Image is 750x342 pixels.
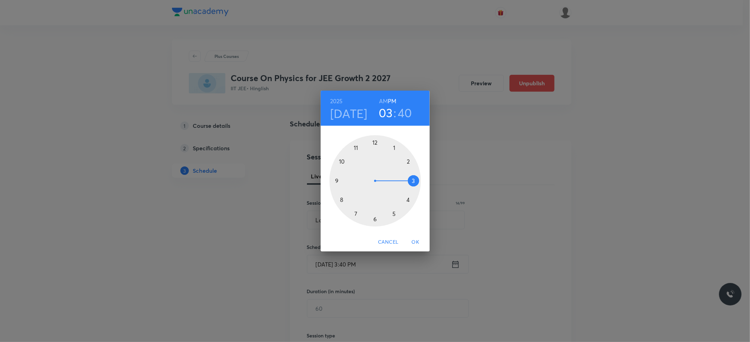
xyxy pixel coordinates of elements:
button: AM [379,96,388,106]
button: OK [404,236,427,249]
h3: : [393,105,396,120]
span: Cancel [378,238,398,246]
button: 2025 [330,96,343,106]
button: 03 [379,105,393,120]
button: 40 [398,105,412,120]
button: Cancel [375,236,401,249]
button: PM [388,96,396,106]
span: OK [407,238,424,246]
button: [DATE] [330,106,367,121]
